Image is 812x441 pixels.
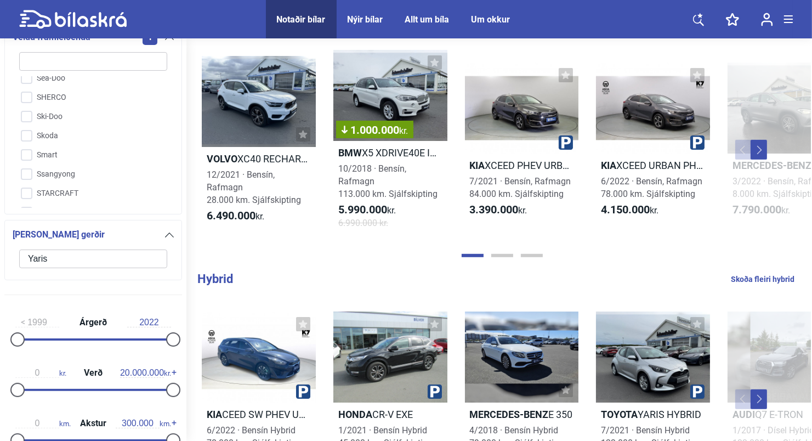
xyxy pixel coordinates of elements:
a: VolvoXC40 RECHARGE ULTIMATE12/2021 · Bensín, Rafmagn28.000 km. Sjálfskipting6.490.000kr. [202,50,316,239]
span: 10/2018 · Bensín, Rafmagn 113.000 km. Sjálfskipting [338,163,438,199]
button: Next [751,389,767,409]
span: Verð [81,369,105,377]
a: Allt um bíla [405,14,450,25]
h2: XC40 RECHARGE ULTIMATE [202,152,316,165]
b: Toyota [601,409,638,420]
b: Kia [601,160,616,171]
span: 6.990.000 kr. [338,217,388,229]
span: Árgerð [77,318,110,327]
h2: X5 XDRIVE40E IPERFORMANCE [333,146,447,159]
button: Previous [735,140,752,160]
img: user-login.svg [761,13,773,26]
h2: YARIS HYBRID [596,408,710,421]
a: KiaXCEED URBAN PHEV6/2022 · Bensín, Rafmagn78.000 km. Sjálfskipting4.150.000kr. [596,50,710,239]
b: 3.390.000 [470,203,519,216]
h2: CR-V EXE [333,408,447,421]
button: Previous [735,389,752,409]
span: 12/2021 · Bensín, Rafmagn 28.000 km. Sjálfskipting [207,169,301,205]
span: 6/2022 · Bensín, Rafmagn 78.000 km. Sjálfskipting [601,176,702,199]
h2: E 350 [465,408,579,421]
span: 1.000.000 [342,125,408,135]
a: Notaðir bílar [277,14,326,25]
h2: XCEED URBAN PHEV [596,159,710,172]
span: kr. [732,203,790,217]
b: Audi [732,409,755,420]
b: 6.490.000 [207,209,255,222]
span: 7/2021 · Bensín, Rafmagn 84.000 km. Sjálfskipting [470,176,571,199]
button: Page 3 [521,254,543,257]
span: Akstur [77,419,109,428]
span: kr. [338,203,396,217]
span: kr. [207,210,264,223]
b: Kia [207,409,222,420]
b: Volvo [207,153,237,165]
b: Hybrid [197,272,233,286]
h2: CEED SW PHEV URBAN [202,408,316,421]
span: kr. [15,368,66,378]
b: 5.990.000 [338,203,387,216]
button: Next [751,140,767,160]
a: Um okkur [472,14,510,25]
b: 7.790.000 [732,203,781,216]
a: 1.000.000kr.BMWX5 XDRIVE40E IPERFORMANCE10/2018 · Bensín, Rafmagn113.000 km. Sjálfskipting5.990.0... [333,50,447,239]
a: KiaXCEED PHEV URBAN7/2021 · Bensín, Rafmagn84.000 km. Sjálfskipting3.390.000kr. [465,50,579,239]
a: Nýir bílar [348,14,383,25]
a: Skoða fleiri hybrid [731,272,794,286]
b: Honda [338,409,372,420]
span: kr. [601,203,658,217]
span: kr. [399,126,408,136]
b: Kia [470,160,485,171]
button: Page 1 [462,254,484,257]
span: kr. [120,368,171,378]
span: [PERSON_NAME] gerðir [13,227,105,242]
b: Mercedes-Benz [470,409,549,420]
button: Page 2 [491,254,513,257]
span: km. [15,419,71,428]
h2: XCEED PHEV URBAN [465,159,579,172]
b: 4.150.000 [601,203,650,216]
span: kr. [470,203,527,217]
b: BMW [338,147,362,159]
b: Mercedes-Benz [732,160,811,171]
span: km. [116,419,171,428]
